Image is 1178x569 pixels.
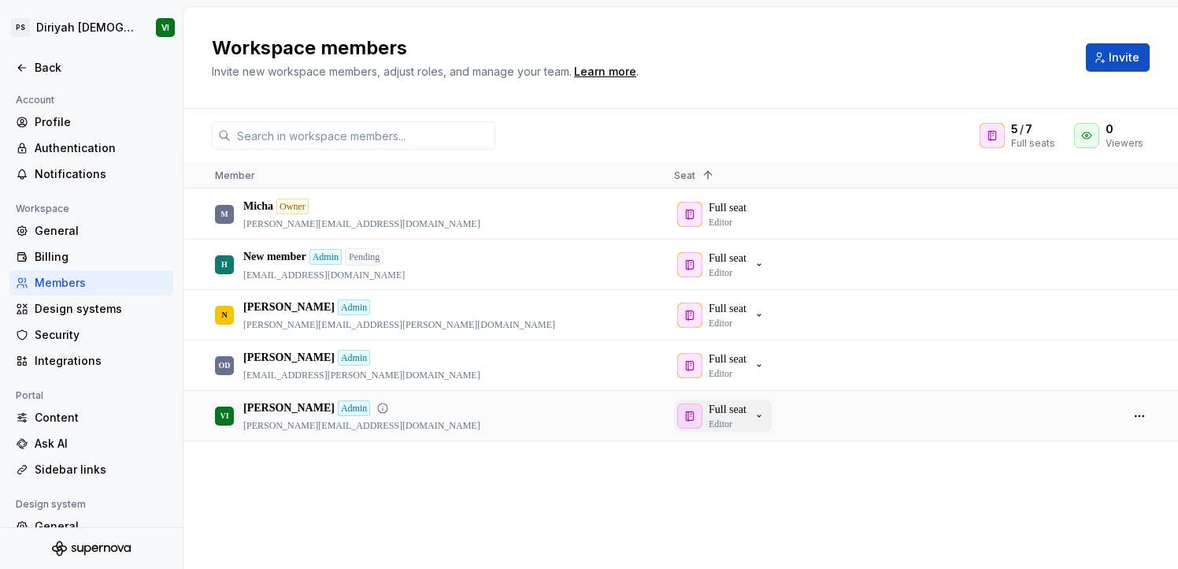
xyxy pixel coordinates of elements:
[1011,121,1055,137] div: /
[231,121,495,150] input: Search in workspace members...
[345,248,383,266] div: Pending
[9,457,173,482] a: Sidebar links
[243,369,480,381] p: [EMAIL_ADDRESS][PERSON_NAME][DOMAIN_NAME]
[221,299,227,330] div: N
[1011,121,1018,137] span: 5
[1106,137,1143,150] div: Viewers
[220,199,228,229] div: M
[9,199,76,218] div: Workspace
[243,350,335,366] p: [PERSON_NAME]
[35,249,167,265] div: Billing
[574,64,636,80] a: Learn more
[1106,121,1113,137] span: 0
[338,299,370,315] div: Admin
[709,402,746,418] p: Full seat
[9,405,173,430] a: Content
[674,169,695,181] span: Seat
[709,367,732,380] p: Editor
[243,400,335,416] p: [PERSON_NAME]
[709,251,746,266] p: Full seat
[35,462,167,478] div: Sidebar links
[309,249,342,265] div: Admin
[709,301,746,317] p: Full seat
[35,114,167,130] div: Profile
[35,140,167,156] div: Authentication
[9,431,173,456] a: Ask AI
[9,55,173,80] a: Back
[243,218,480,230] p: [PERSON_NAME][EMAIL_ADDRESS][DOMAIN_NAME]
[674,400,772,432] button: Full seatEditor
[221,249,228,280] div: H
[1086,43,1150,72] button: Invite
[572,66,639,78] span: .
[243,419,480,432] p: [PERSON_NAME][EMAIL_ADDRESS][DOMAIN_NAME]
[35,275,167,291] div: Members
[212,35,1067,61] h2: Workspace members
[35,410,167,426] div: Content
[243,199,273,214] p: Micha
[11,18,30,37] div: PS
[276,199,309,214] div: Owner
[1025,121,1032,137] span: 7
[35,353,167,369] div: Integrations
[338,350,370,366] div: Admin
[1011,137,1055,150] div: Full seats
[9,270,173,296] a: Members
[243,249,306,265] p: New member
[35,436,167,452] div: Ask AI
[338,400,370,416] div: Admin
[9,136,173,161] a: Authentication
[674,299,772,331] button: Full seatEditor
[9,91,61,110] div: Account
[220,400,228,431] div: VI
[709,418,732,430] p: Editor
[243,318,555,331] p: [PERSON_NAME][EMAIL_ADDRESS][PERSON_NAME][DOMAIN_NAME]
[52,541,131,556] svg: Supernova Logo
[9,386,50,405] div: Portal
[9,348,173,374] a: Integrations
[35,166,167,182] div: Notifications
[674,249,772,281] button: Full seatEditor
[709,317,732,329] p: Editor
[35,223,167,239] div: General
[219,350,231,381] div: OD
[161,21,169,34] div: VI
[9,514,173,539] a: General
[9,110,173,135] a: Profile
[35,519,167,534] div: General
[9,322,173,348] a: Security
[35,301,167,317] div: Design systems
[9,296,173,322] a: Design systems
[9,495,92,514] div: Design system
[9,244,173,270] a: Billing
[243,269,406,281] p: [EMAIL_ADDRESS][DOMAIN_NAME]
[1109,50,1139,65] span: Invite
[3,10,180,45] button: PSDiriyah [DEMOGRAPHIC_DATA]VI
[243,299,335,315] p: [PERSON_NAME]
[709,266,732,279] p: Editor
[212,65,572,78] span: Invite new workspace members, adjust roles, and manage your team.
[674,350,772,381] button: Full seatEditor
[35,60,167,76] div: Back
[35,327,167,343] div: Security
[9,218,173,244] a: General
[709,351,746,367] p: Full seat
[215,169,255,181] span: Member
[36,20,137,35] div: Diriyah [DEMOGRAPHIC_DATA]
[9,162,173,187] a: Notifications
